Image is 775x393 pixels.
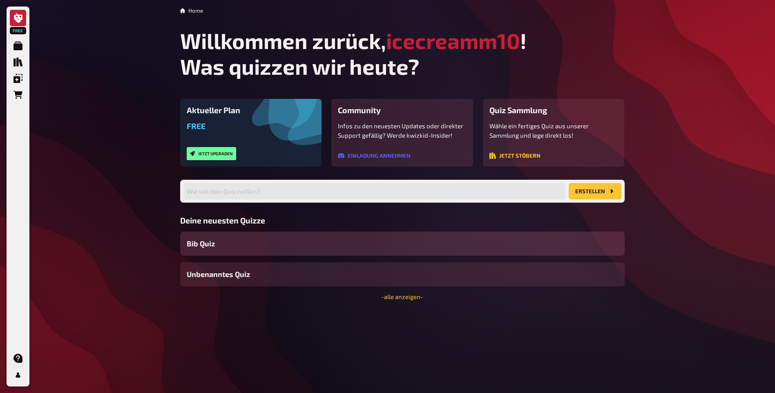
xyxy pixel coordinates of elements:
[180,232,625,256] a: Bib Quiz
[187,269,250,280] span: Unbenanntes Quiz
[381,293,423,300] a: -alle anzeigen-
[183,183,565,199] input: Wie soll dein Quiz heißen?
[188,7,203,15] li: Home
[338,153,411,160] a: Einladung annehmen
[180,216,625,225] h3: Deine neuesten Quizze
[489,121,618,140] p: Wähle ein fertiges Quiz aus unserer Sammlung und lege direkt los!
[187,121,205,131] span: Free
[180,262,625,286] a: Unbenanntes Quiz
[338,105,467,115] h3: Community
[338,152,411,159] button: Einladung annehmen
[489,153,540,160] a: Jetzt stöbern
[11,28,25,33] span: Free
[386,28,520,54] span: icecreamm10
[489,152,540,159] button: Jetzt stöbern
[187,238,215,249] span: Bib Quiz
[187,147,236,160] button: Jetzt upgraden
[489,105,618,115] h3: Quiz Sammlung
[569,183,621,199] button: Erstellen
[187,105,315,115] h3: Aktueller Plan
[338,121,467,140] p: Infos zu den neuesten Updates oder direkter Support gefällig? Werde kwizkid-Insider!
[180,28,625,79] h1: Willkommen zurück, ! Was quizzen wir heute?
